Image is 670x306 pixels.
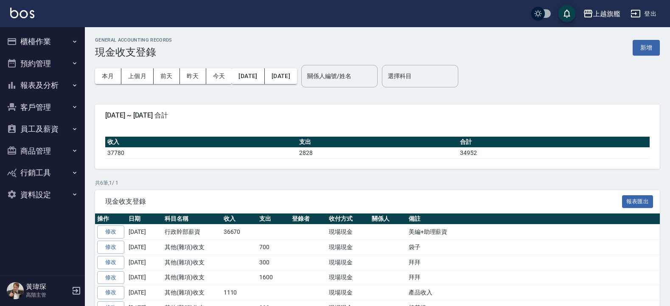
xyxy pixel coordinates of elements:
td: 其他(雜項)收支 [163,240,221,255]
button: 上越旗艦 [580,5,624,22]
img: Logo [10,8,34,18]
th: 操作 [95,213,126,225]
button: 前天 [154,68,180,84]
button: 商品管理 [3,140,81,162]
img: Person [7,282,24,299]
th: 合計 [458,137,650,148]
button: 報表匯出 [622,195,653,208]
td: 現場現金 [327,225,370,240]
td: 美編+助理薪資 [406,225,660,240]
a: 修改 [97,256,124,269]
button: 行銷工具 [3,162,81,184]
td: 其他(雜項)收支 [163,285,221,300]
a: 報表匯出 [622,197,653,205]
th: 收付方式 [327,213,370,225]
button: 櫃檯作業 [3,31,81,53]
button: 新增 [633,40,660,56]
button: [DATE] [232,68,264,84]
a: 修改 [97,271,124,284]
th: 科目名稱 [163,213,221,225]
td: 其他(雜項)收支 [163,255,221,270]
td: [DATE] [126,270,163,285]
button: 今天 [206,68,232,84]
th: 支出 [297,137,458,148]
td: 行政幹部薪資 [163,225,221,240]
td: 其他(雜項)收支 [163,270,221,285]
button: 預約管理 [3,53,81,75]
td: 現場現金 [327,240,370,255]
div: 上越旗艦 [593,8,620,19]
p: 高階主管 [26,291,69,299]
a: 修改 [97,286,124,299]
th: 收入 [221,213,258,225]
td: 1110 [221,285,258,300]
a: 新增 [633,43,660,51]
h5: 黃瑋琛 [26,283,69,291]
button: 資料設定 [3,184,81,206]
h3: 現金收支登錄 [95,46,172,58]
button: 登出 [627,6,660,22]
th: 登錄者 [290,213,327,225]
p: 共 6 筆, 1 / 1 [95,179,660,187]
button: save [558,5,575,22]
button: 上個月 [121,68,154,84]
button: 員工及薪資 [3,118,81,140]
td: [DATE] [126,225,163,240]
td: 700 [257,240,290,255]
td: 現場現金 [327,285,370,300]
td: [DATE] [126,255,163,270]
th: 支出 [257,213,290,225]
td: 34952 [458,147,650,158]
th: 日期 [126,213,163,225]
button: 客戶管理 [3,96,81,118]
a: 修改 [97,225,124,239]
td: 37780 [105,147,297,158]
td: [DATE] [126,285,163,300]
button: 本月 [95,68,121,84]
td: 300 [257,255,290,270]
button: 報表及分析 [3,74,81,96]
span: [DATE] ~ [DATE] 合計 [105,111,650,120]
td: 36670 [221,225,258,240]
td: [DATE] [126,240,163,255]
td: 拜拜 [406,270,660,285]
button: [DATE] [265,68,297,84]
td: 袋子 [406,240,660,255]
td: 現場現金 [327,255,370,270]
button: 昨天 [180,68,206,84]
h2: GENERAL ACCOUNTING RECORDS [95,37,172,43]
td: 2828 [297,147,458,158]
td: 現場現金 [327,270,370,285]
th: 備註 [406,213,660,225]
span: 現金收支登錄 [105,197,622,206]
td: 拜拜 [406,255,660,270]
th: 收入 [105,137,297,148]
th: 關係人 [370,213,406,225]
td: 產品收入 [406,285,660,300]
a: 修改 [97,241,124,254]
td: 1600 [257,270,290,285]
